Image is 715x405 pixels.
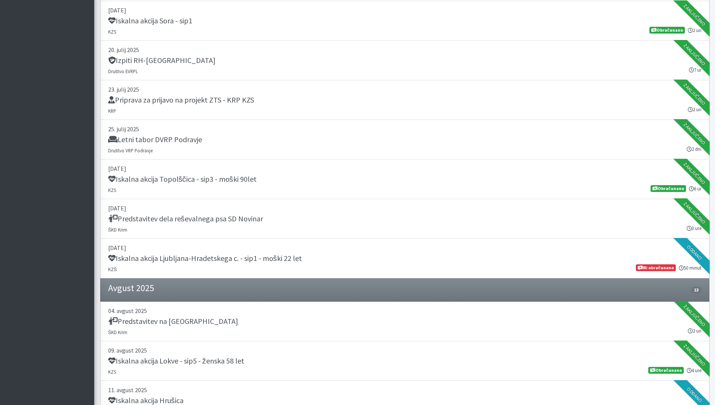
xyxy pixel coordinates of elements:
[100,302,709,341] a: 04. avgust 2025 Predstavitev na [GEOGRAPHIC_DATA] ŠKD Krim 2 uri Zaključeno
[108,306,701,315] p: 04. avgust 2025
[108,254,302,263] h5: Iskalna akcija Ljubljana-Hradetskega c. - sip1 - moški 22 let
[108,356,244,365] h5: Iskalna akcija Lokve - sip5 - ženska 58 let
[108,68,138,74] small: Društvo EVRPL
[108,214,263,223] h5: Predstavitev dela reševalnega psa SD Novinar
[108,329,128,335] small: ŠKD Krim
[108,317,238,326] h5: Predstavitev na [GEOGRAPHIC_DATA]
[108,369,116,375] small: KZS
[108,135,202,144] h5: Letni tabor DVRP Podravje
[108,45,701,54] p: 20. julij 2025
[100,120,709,160] a: 25. julij 2025 Letni tabor DVRP Podravje Društvo VRP Podravje 2 dni Zaključeno
[108,243,701,252] p: [DATE]
[108,175,257,184] h5: Iskalna akcija Topolščica - sip3 - moški 90let
[108,85,701,94] p: 23. julij 2025
[108,6,701,15] p: [DATE]
[100,1,709,41] a: [DATE] Iskalna akcija Sora - sip1 KZS 2 uri Obračunano Zaključeno
[651,185,686,192] span: Obračunano
[108,95,254,104] h5: Priprava za prijavo na projekt ZTS - KRP KZS
[108,396,184,405] h5: Iskalna akcija Hrušica
[649,27,684,34] span: Obračunano
[108,16,192,25] h5: Iskalna akcija Sora - sip1
[100,341,709,381] a: 09. avgust 2025 Iskalna akcija Lokve - sip5 - ženska 58 let KZS 4 ure Obračunano Zaključeno
[108,56,216,65] h5: Izpiti RH-[GEOGRAPHIC_DATA]
[108,147,153,153] small: Društvo VRP Podravje
[100,80,709,120] a: 23. julij 2025 Priprava za prijavo na projekt ZTS - KRP KZS KRP 2 uri Zaključeno
[648,367,683,374] span: Obračunano
[108,283,154,294] h4: Avgust 2025
[108,29,116,35] small: KZS
[108,187,116,193] small: KZS
[108,266,117,272] small: KZŠ
[636,264,675,271] span: Ni obračunano
[100,239,709,278] a: [DATE] Iskalna akcija Ljubljana-Hradetskega c. - sip1 - moški 22 let KZŠ 50 minut Ni obračunano O...
[108,164,701,173] p: [DATE]
[108,346,701,355] p: 09. avgust 2025
[691,287,701,293] span: 13
[100,199,709,239] a: [DATE] Predstavitev dela reševalnega psa SD Novinar ŠKD Krim 3 ure Zaključeno
[108,385,701,394] p: 11. avgust 2025
[108,204,701,213] p: [DATE]
[108,124,701,133] p: 25. julij 2025
[108,108,116,114] small: KRP
[100,160,709,199] a: [DATE] Iskalna akcija Topolščica - sip3 - moški 90let KZS 6 ur Obračunano Zaključeno
[100,41,709,80] a: 20. julij 2025 Izpiti RH-[GEOGRAPHIC_DATA] Društvo EVRPL 7 ur Zaključeno
[108,227,128,233] small: ŠKD Krim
